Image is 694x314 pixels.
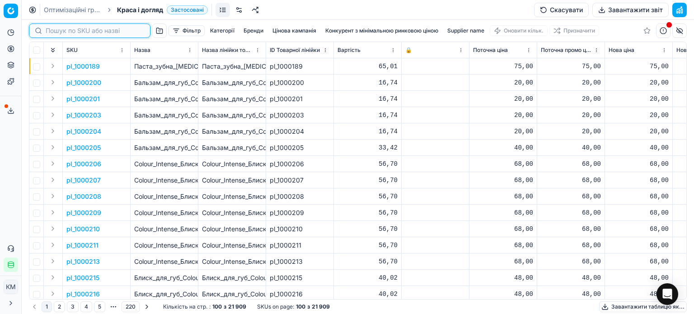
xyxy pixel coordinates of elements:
[473,94,533,103] div: 20,00
[66,62,100,71] button: pl_1000189
[167,5,208,14] span: Застосовані
[609,273,669,282] div: 48,00
[202,208,262,217] div: Colour_Intense_Блиск_для_губ__Jelly_Gloss__глянець_відтінок_04_(шимер_рум'янець)_6_мл
[322,25,442,36] button: Конкурент з мінімальною ринковою ціною
[224,303,226,310] strong: з
[202,127,262,136] div: Бальзам_для_губ_Colour_Intense_Balamce_5_г_(01_ваніль)
[473,47,508,54] span: Поточна ціна
[202,273,262,282] div: Блиск_для_губ_Colour_Intense_Pop_Neon_[MEDICAL_DATA]_10_мл_(04_цитрус)
[473,290,533,299] div: 48,00
[338,273,398,282] div: 40,02
[338,257,398,266] div: 56,70
[473,159,533,169] div: 68,00
[202,159,262,169] div: Colour_Intense_Блиск_для_губ__Jelly_Gloss_відтінок_09_глянець_пісок_6_мл
[80,301,92,312] button: 4
[609,143,669,152] div: 40,00
[134,257,194,266] p: Colour_Intense_Блиск_для_губ__Jelly_Gloss_глянець_відтінок_11_(голографік)_6_мл_
[117,5,208,14] span: Краса і доглядЗастосовані
[44,5,208,14] nav: breadcrumb
[270,78,330,87] div: pl_1000200
[54,301,65,312] button: 2
[134,290,194,299] p: Блиск_для_губ_Colour_Intense_Pop_Neon_[MEDICAL_DATA]_10_мл_(03_банан)
[609,290,669,299] div: 48,00
[338,143,398,152] div: 33,42
[134,192,194,201] p: Colour_Intense_Блиск_для_губ__Jelly_Gloss_глянець_відтінок_06_(шимер_рожевий)_6_мл
[66,257,100,266] button: pl_1000213
[473,257,533,266] div: 68,00
[66,111,101,120] p: pl_1000203
[541,78,601,87] div: 20,00
[444,25,488,36] button: Supplier name
[202,241,262,250] div: Colour_Intense_Блиск_для_губ__Jelly_Gloss_глянець_відтінок_10_(шимер_тилесний)_6_мл
[47,77,58,88] button: Expand
[541,241,601,250] div: 68,00
[473,78,533,87] div: 20,00
[134,143,194,152] p: Бальзам_для_губ_Colour_Intense_SOS_complex_5_г
[473,111,533,120] div: 20,00
[29,301,40,312] button: Go to previous page
[202,47,253,54] span: Назва лінійки товарів
[473,143,533,152] div: 40,00
[66,208,101,217] button: pl_1000209
[338,127,398,136] div: 16,74
[473,62,533,71] div: 75,00
[270,208,330,217] div: pl_1000209
[134,47,150,54] span: Назва
[47,288,58,299] button: Expand
[270,159,330,169] div: pl_1000206
[66,176,101,185] button: pl_1000207
[66,127,101,136] button: pl_1000204
[134,241,194,250] p: Colour_Intense_Блиск_для_губ__Jelly_Gloss_глянець_відтінок_10_(шимер_тилесний)_6_мл
[609,176,669,185] div: 68,00
[338,290,398,299] div: 40,02
[270,47,320,54] span: ID Товарної лінійки
[270,94,330,103] div: pl_1000201
[240,25,267,36] button: Бренди
[66,78,101,87] button: pl_1000200
[270,192,330,201] div: pl_1000208
[609,192,669,201] div: 68,00
[338,192,398,201] div: 56,70
[541,111,601,120] div: 20,00
[47,239,58,250] button: Expand
[270,290,330,299] div: pl_1000216
[47,174,58,185] button: Expand
[66,225,100,234] button: pl_1000210
[67,301,79,312] button: 3
[66,241,98,250] button: pl_1000211
[609,257,669,266] div: 68,00
[541,127,601,136] div: 20,00
[338,78,398,87] div: 16,74
[338,208,398,217] div: 56,70
[405,47,412,54] span: 🔒
[599,301,687,312] button: Завантажити таблицю як...
[66,143,101,152] p: pl_1000205
[44,5,102,14] a: Оптимізаційні групи
[473,241,533,250] div: 68,00
[206,25,238,36] button: Категорії
[134,127,194,136] p: Бальзам_для_губ_Colour_Intense_Balamce_5_г_(01_ваніль)
[338,159,398,169] div: 56,70
[609,127,669,136] div: 20,00
[4,280,18,294] span: КM
[270,111,330,120] div: pl_1000203
[134,208,194,217] p: Colour_Intense_Блиск_для_губ__Jelly_Gloss__глянець_відтінок_04_(шимер_рум'янець)_6_мл
[66,273,99,282] button: pl_1000215
[47,45,58,56] button: Expand all
[202,257,262,266] div: Colour_Intense_Блиск_для_губ__Jelly_Gloss_глянець_відтінок_11_(голографік)_6_мл_
[122,301,140,312] button: 220
[47,126,58,136] button: Expand
[338,47,361,54] span: Вартість
[473,192,533,201] div: 68,00
[117,5,163,14] span: Краса і догляд
[66,47,78,54] span: SKU
[134,78,194,87] p: Бальзам_для_губ_Colour_Intense_Balamce_5_г_(05_манго)
[134,176,194,185] p: Colour_Intense_Блиск_для_губ__Jelly_Gloss_глянець_відтінок_08_(шимер_морозний)_6_мл
[549,25,599,36] button: Призначити
[212,303,222,310] strong: 100
[66,290,100,299] p: pl_1000216
[202,78,262,87] div: Бальзам_для_губ_Colour_Intense_Balamce_5_г_(05_манго)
